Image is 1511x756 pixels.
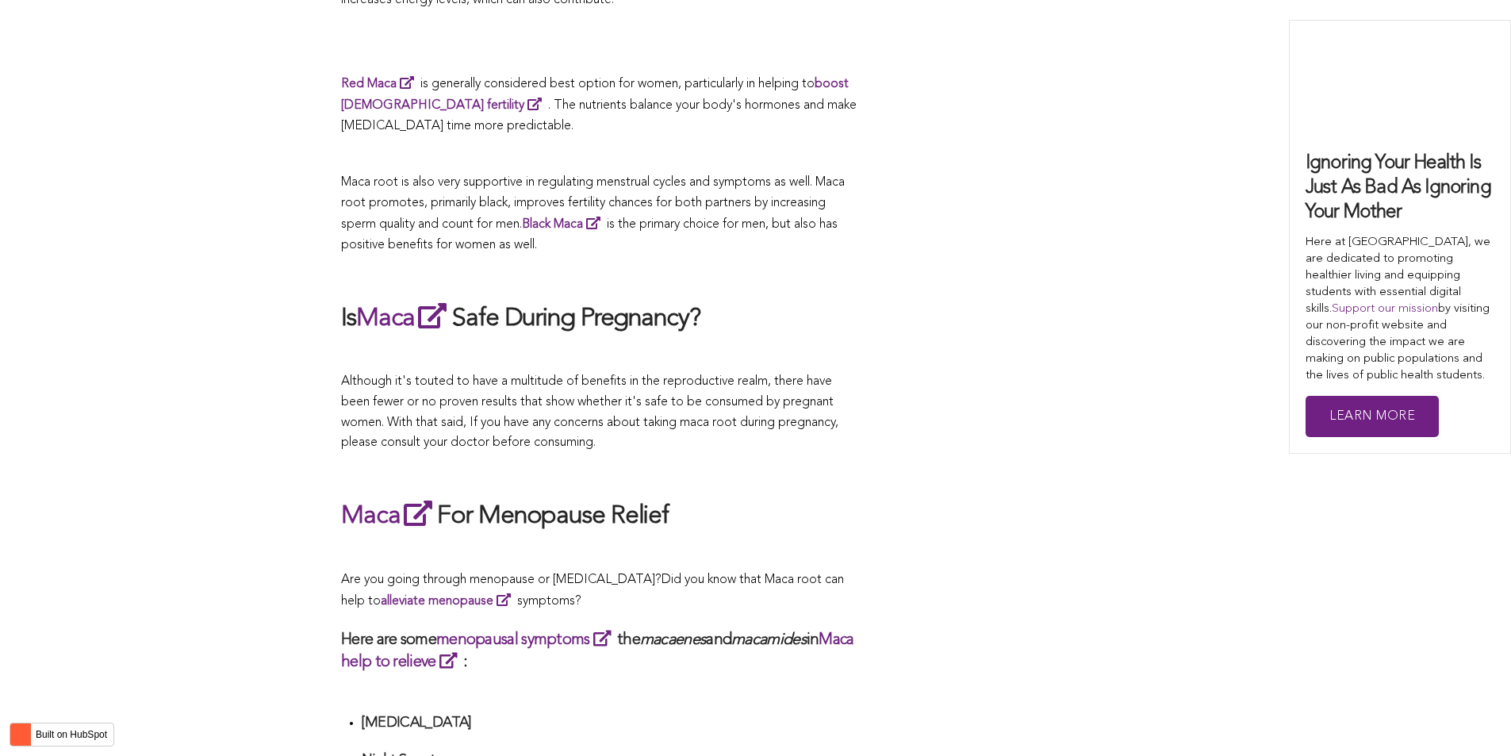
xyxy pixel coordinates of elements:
h3: Here are some the and in : [341,628,857,673]
h2: For Menopause Relief [341,497,857,534]
h4: [MEDICAL_DATA] [362,714,857,732]
strong: Red Maca [341,78,397,90]
a: Black Maca [522,218,607,231]
iframe: Chat Widget [1432,680,1511,756]
a: Maca [356,306,452,332]
a: Maca help to relieve [341,632,854,670]
img: HubSpot sprocket logo [10,725,29,744]
span: Maca root is also very supportive in regulating menstrual cycles and symptoms as well. Maca root ... [341,176,845,251]
span: Are you going through menopause or [MEDICAL_DATA]? [341,574,662,586]
a: menopausal symptoms [436,632,617,648]
a: Red Maca [341,78,420,90]
em: macamides [731,632,807,648]
strong: Black Maca [522,218,583,231]
a: alleviate menopause [381,595,517,608]
span: Although it's touted to have a multitude of benefits in the reproductive realm, there have been f... [341,375,838,449]
a: Learn More [1306,396,1439,438]
a: Maca [341,504,437,529]
span: is generally considered best option for women, particularly in helping to . The nutrients balance... [341,78,857,132]
em: macaenes [640,632,706,648]
button: Built on HubSpot [10,723,114,746]
h2: Is Safe During Pregnancy? [341,300,857,336]
label: Built on HubSpot [29,724,113,745]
